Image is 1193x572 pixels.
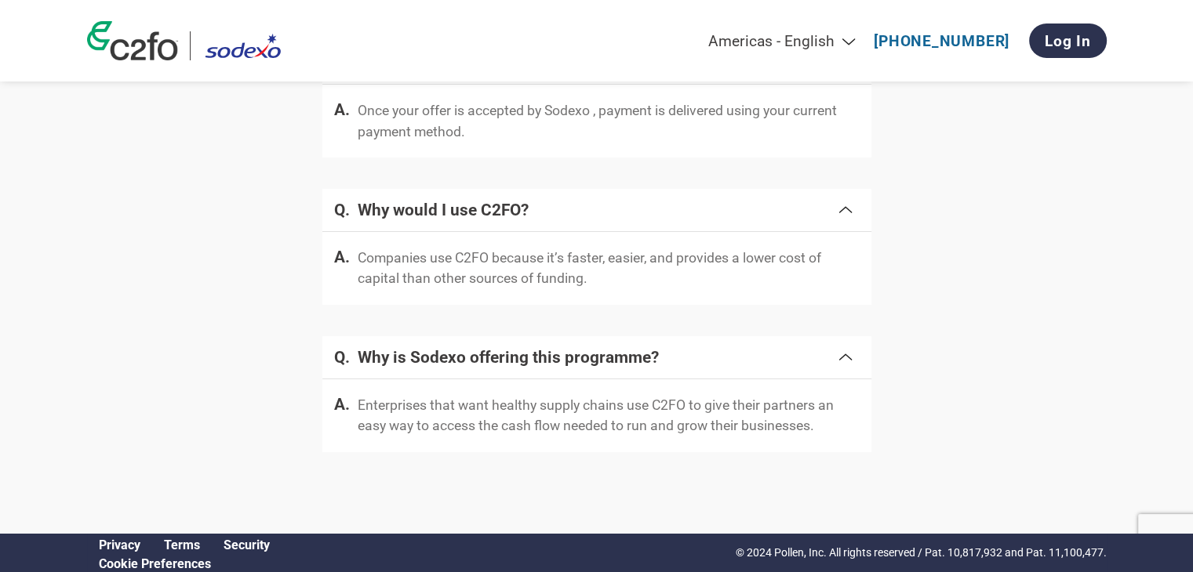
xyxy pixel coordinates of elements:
a: [PHONE_NUMBER] [874,32,1009,50]
p: Enterprises that want healthy supply chains use C2FO to give their partners an easy way to access... [358,395,860,436]
a: Log In [1029,24,1107,58]
h4: Why would I use C2FO? [358,201,836,219]
p: Companies use C2FO because it’s faster, easier, and provides a lower cost of capital than other s... [358,248,860,289]
a: Security [224,538,270,552]
h4: Why is Sodexo offering this programme? [358,348,836,367]
div: Open Cookie Preferences Modal [87,556,282,571]
a: Cookie Preferences, opens a dedicated popup modal window [99,556,211,571]
p: © 2024 Pollen, Inc. All rights reserved / Pat. 10,817,932 and Pat. 11,100,477. [736,545,1107,561]
img: c2fo logo [87,21,178,60]
img: Sodexo [202,31,284,60]
a: Terms [164,538,200,552]
p: Once your offer is accepted by Sodexo , payment is delivered using your current payment method. [358,100,860,142]
a: Privacy [99,538,140,552]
